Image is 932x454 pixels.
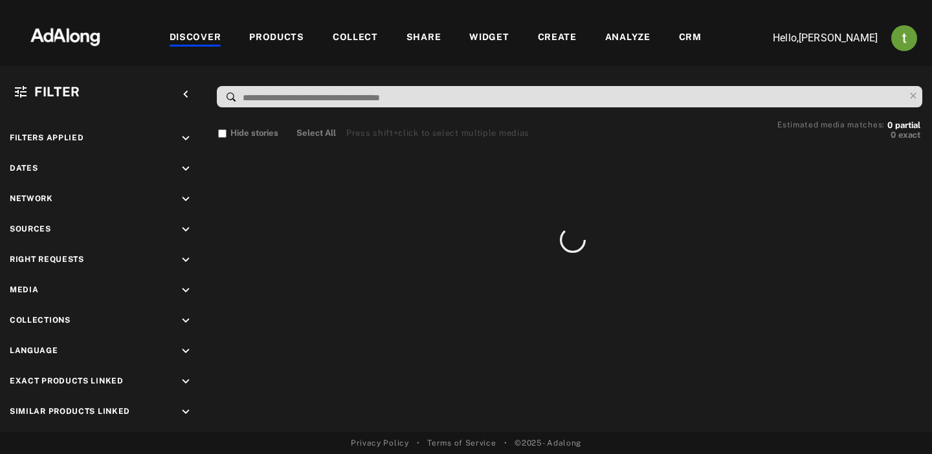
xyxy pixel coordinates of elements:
i: keyboard_arrow_down [179,222,193,237]
i: keyboard_arrow_down [179,283,193,297]
div: COLLECT [333,30,378,46]
button: 0partial [887,122,920,129]
i: keyboard_arrow_down [179,192,193,206]
span: 0 [887,120,893,130]
span: • [417,437,420,449]
span: Network [10,194,53,203]
span: Filter [34,84,80,100]
span: Similar Products Linked [10,407,130,416]
div: Press shift+click to select multiple medias [346,127,529,140]
button: Select All [296,127,336,140]
span: Exact Products Linked [10,376,124,385]
span: 0 [891,130,896,140]
div: WIDGET [469,30,509,46]
i: keyboard_arrow_down [179,314,193,328]
div: CREATE [538,30,577,46]
span: © 2025 - Adalong [515,437,581,449]
div: DISCOVER [170,30,221,46]
span: Dates [10,164,38,173]
span: Language [10,346,58,355]
span: Sources [10,224,51,233]
a: Privacy Policy [351,437,409,449]
img: ACg8ocJj1Mp6hOb8A41jL1uwSMxz7God0ICt0FEFk954meAQ=s96-c [891,25,917,51]
span: Estimated media matches: [777,120,885,129]
div: CRM [679,30,702,46]
span: Media [10,285,39,294]
i: keyboard_arrow_down [179,253,193,267]
img: 63233d7d88ed69de3c212112c67096b6.png [8,16,122,55]
span: Collections [10,316,71,325]
i: keyboard_arrow_down [179,344,193,358]
i: keyboard_arrow_down [179,405,193,419]
div: SHARE [406,30,441,46]
div: PRODUCTS [249,30,304,46]
i: keyboard_arrow_left [179,87,193,102]
i: keyboard_arrow_down [179,131,193,146]
button: 0exact [777,129,920,142]
span: • [504,437,507,449]
div: ANALYZE [605,30,650,46]
a: Terms of Service [427,437,496,449]
p: Hello, [PERSON_NAME] [748,30,878,46]
i: keyboard_arrow_down [179,374,193,389]
button: Hide stories [218,127,278,140]
span: Right Requests [10,255,84,264]
i: keyboard_arrow_down [179,162,193,176]
button: Account settings [888,22,920,54]
span: Filters applied [10,133,84,142]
